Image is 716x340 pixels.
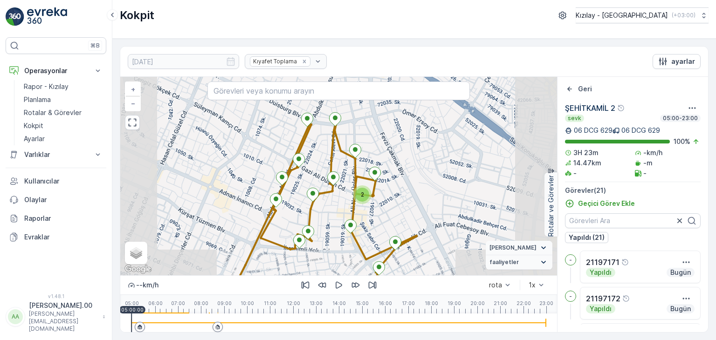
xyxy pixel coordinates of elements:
p: 14.47km [573,158,601,168]
p: 23:00 [539,300,553,306]
a: Yakınlaştır [126,82,140,96]
p: 09:00 [217,300,232,306]
span: faaliyetler [489,258,519,266]
p: Operasyonlar [24,66,88,75]
p: 08:00 [194,300,208,306]
p: 19:00 [447,300,461,306]
p: Kokpit [120,8,154,23]
div: rota [489,281,502,289]
button: Operasyonlar [6,61,106,80]
div: 2 [353,185,372,204]
p: 21197171 [586,257,620,268]
p: Raporlar [24,214,103,223]
p: -km/h [643,148,662,157]
p: Rapor - Kızılay [24,82,69,91]
p: 20:00 [470,300,485,306]
a: Rapor - Kızılay [20,80,106,93]
img: logo [6,7,24,26]
span: + [131,85,135,93]
button: AA[PERSON_NAME].00[PERSON_NAME][EMAIL_ADDRESS][DOMAIN_NAME] [6,301,106,333]
p: Yapıldı (21) [569,233,605,242]
p: -m [643,158,653,168]
span: v 1.48.1 [6,293,106,299]
button: Kızılay - [GEOGRAPHIC_DATA](+03:00) [576,7,709,23]
a: Layers [126,243,146,263]
a: Uzaklaştır [126,96,140,110]
summary: faaliyetler [486,255,552,270]
input: Görevleri veya konumu arayın [207,82,469,100]
p: ( +03:00 ) [672,12,695,19]
a: Geri [565,84,592,94]
p: Planlama [24,95,51,104]
button: ayarlar [653,54,701,69]
p: Kızılay - [GEOGRAPHIC_DATA] [576,11,668,20]
p: 06:00 [148,300,163,306]
a: Kokpit [20,119,106,132]
p: 21:00 [494,300,507,306]
button: Yapıldı (21) [565,232,608,243]
p: ⌘B [90,42,100,49]
span: 2 [361,191,364,198]
a: Ayarlar [20,132,106,145]
p: 05:00-23:00 [662,115,699,122]
div: Yardım Araç İkonu [622,295,630,302]
p: Yapıldı [589,268,613,277]
p: - [569,256,572,264]
a: Olaylar [6,190,106,209]
p: Rotalar ve Görevler [546,175,556,237]
div: AA [8,309,23,324]
input: dd/mm/yyyy [128,54,239,69]
p: Bugün [669,268,692,277]
p: Yapıldı [589,304,613,313]
p: 16:00 [379,300,392,306]
p: Kokpit [24,121,43,130]
a: Bu bölgeyi Google Haritalar'da açın (yeni pencerede açılır) [123,263,153,275]
p: 06 DCG 629 [621,126,660,135]
p: - [569,292,572,300]
div: Yardım Araç İkonu [617,104,625,112]
p: Görevler ( 21 ) [565,186,701,195]
p: Bugün [669,304,692,313]
p: Geçici Görev Ekle [578,199,635,208]
p: 05:00 [125,300,139,306]
p: 07:00 [171,300,185,306]
p: 15:00 [356,300,369,306]
p: - [573,169,577,178]
button: Varlıklar [6,145,106,164]
a: Planlama [20,93,106,106]
p: 14:00 [332,300,346,306]
a: Geçici Görev Ekle [565,199,635,208]
p: 3H 23m [573,148,599,157]
span: [PERSON_NAME] [489,244,537,252]
p: sevk [567,115,582,122]
input: Görevleri Ara [565,213,701,228]
p: - [643,169,647,178]
p: ŞEHİTKAMİL 2 [565,102,615,114]
img: Google [123,263,153,275]
div: Yardım Araç İkonu [621,258,629,266]
img: logo_light-DOdMpM7g.png [27,7,67,26]
p: Evraklar [24,232,103,242]
p: [PERSON_NAME].00 [29,301,98,310]
p: 21197172 [586,293,620,304]
p: Ayarlar [24,134,45,143]
p: Olaylar [24,195,103,204]
p: ayarlar [671,57,695,66]
summary: [PERSON_NAME] [486,241,552,255]
a: Rotalar & Görevler [20,106,106,119]
p: 13:00 [310,300,323,306]
a: Raporlar [6,209,106,228]
p: 06 DCG 629 [574,126,613,135]
p: 05:00:00 [121,307,144,313]
p: 22:00 [516,300,531,306]
p: Kullanıcılar [24,177,103,186]
p: 18:00 [425,300,438,306]
p: [PERSON_NAME][EMAIL_ADDRESS][DOMAIN_NAME] [29,310,98,333]
span: − [131,99,136,107]
div: 1x [529,281,536,289]
p: Varlıklar [24,150,88,159]
p: Rotalar & Görevler [24,108,82,117]
p: 12:00 [287,300,300,306]
a: Kullanıcılar [6,172,106,190]
a: Evraklar [6,228,106,246]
